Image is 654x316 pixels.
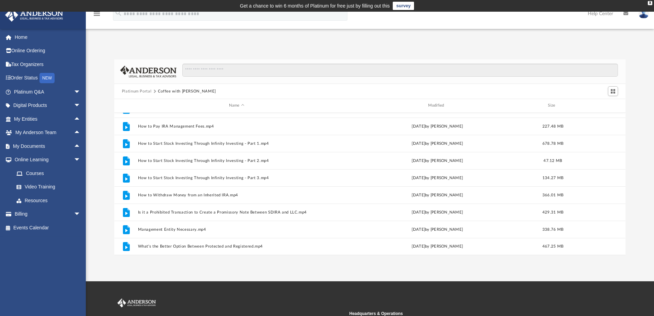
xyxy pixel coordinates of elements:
[74,207,88,221] span: arrow_drop_down
[608,86,618,96] button: Switch to Grid View
[5,44,91,58] a: Online Ordering
[5,71,91,85] a: Order StatusNEW
[116,298,157,307] img: Anderson Advisors Platinum Portal
[138,244,335,249] button: What's the Better Option Between Protected and Registered.mp4
[10,166,88,180] a: Courses
[114,113,626,255] div: grid
[339,209,536,215] div: [DATE] by [PERSON_NAME]
[5,112,91,126] a: My Entitiesarrow_drop_up
[542,210,563,214] span: 429.31 MB
[5,85,91,99] a: Platinum Q&Aarrow_drop_down
[182,64,618,77] input: Search files and folders
[5,57,91,71] a: Tax Organizers
[138,124,335,129] button: How to Pay IRA Management Fees.mp4
[138,159,335,163] button: How to Start Stock Investing Through Infinity Investing - Part 2.mp4
[639,9,649,19] img: User Pic
[5,30,91,44] a: Home
[542,227,563,231] span: 338.76 MB
[3,8,65,22] img: Anderson Advisors Platinum Portal
[338,102,536,109] div: Modified
[339,140,536,146] div: [DATE] by [PERSON_NAME]
[39,73,55,83] div: NEW
[10,180,84,194] a: Video Training
[339,192,536,198] div: [DATE] by [PERSON_NAME]
[393,2,414,10] a: survey
[138,176,335,180] button: How to Start Stock Investing Through Infinity Investing - Part 3.mp4
[339,175,536,181] div: [DATE] by [PERSON_NAME]
[5,221,91,235] a: Events Calendar
[339,243,536,250] div: [DATE] by [PERSON_NAME]
[5,153,88,167] a: Online Learningarrow_drop_down
[93,10,101,18] i: menu
[542,141,563,145] span: 678.78 MB
[115,9,122,17] i: search
[137,102,335,109] div: Name
[74,85,88,99] span: arrow_drop_down
[138,227,335,232] button: Management Entity Necessary.mp4
[542,193,563,197] span: 366.01 MB
[339,123,536,129] div: [DATE] by [PERSON_NAME]
[10,194,88,207] a: Resources
[138,141,335,146] button: How to Start Stock Investing Through Infinity Investing - Part 1.mp4
[122,88,152,95] button: Platinum Portal
[74,139,88,153] span: arrow_drop_up
[158,88,216,95] button: Coffee with [PERSON_NAME]
[93,13,101,18] a: menu
[539,102,566,109] div: Size
[138,210,335,215] button: Is it a Prohibited Transaction to Create a Promissory Note Between SDIRA and LLC.mp4
[138,193,335,197] button: How to Withdraw Money from an Inherited IRA.mp4
[5,126,88,140] a: My Anderson Teamarrow_drop_up
[542,244,563,248] span: 467.25 MB
[74,126,88,140] span: arrow_drop_up
[648,1,652,5] div: close
[542,176,563,179] span: 134.27 MB
[339,157,536,164] div: [DATE] by [PERSON_NAME]
[240,2,390,10] div: Get a chance to win 6 months of Platinum for free just by filling out this
[542,124,563,128] span: 227.48 MB
[74,99,88,113] span: arrow_drop_down
[5,139,88,153] a: My Documentsarrow_drop_up
[74,112,88,126] span: arrow_drop_up
[339,226,536,232] div: [DATE] by [PERSON_NAME]
[5,99,91,112] a: Digital Productsarrow_drop_down
[543,159,562,162] span: 47.12 MB
[5,207,91,221] a: Billingarrow_drop_down
[570,102,618,109] div: id
[74,153,88,167] span: arrow_drop_down
[117,102,135,109] div: id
